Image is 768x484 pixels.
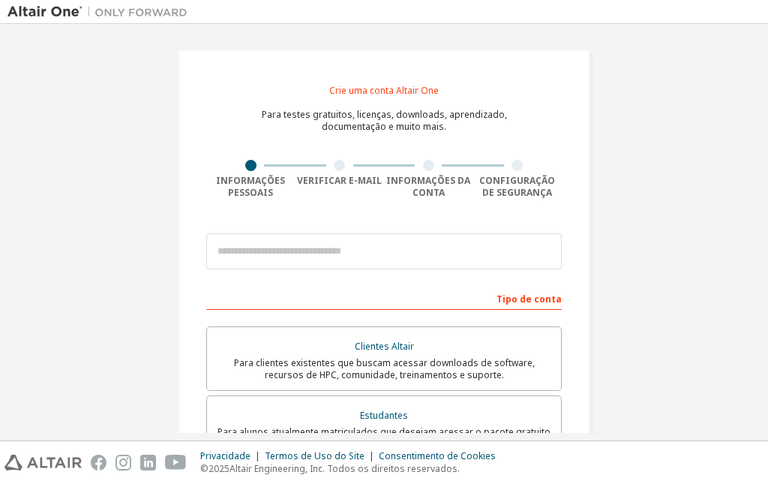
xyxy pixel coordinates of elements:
font: documentação e muito mais. [322,120,446,133]
font: 2025 [208,462,229,475]
font: Informações da conta [386,174,470,199]
font: Estudantes [360,409,408,422]
font: © [200,462,208,475]
font: Crie uma conta Altair One [329,84,439,97]
img: facebook.svg [91,455,106,470]
img: linkedin.svg [140,455,156,470]
img: instagram.svg [115,455,131,470]
font: Altair Engineering, Inc. Todos os direitos reservados. [229,462,460,475]
font: Verificar e-mail [297,174,382,187]
font: Para clientes existentes que buscam acessar downloads de software, recursos de HPC, comunidade, t... [234,356,535,381]
font: Consentimento de Cookies [379,449,496,462]
font: Para testes gratuitos, licenças, downloads, aprendizado, [262,108,507,121]
img: Altair Um [7,5,195,20]
font: Para alunos atualmente matriculados que desejam acessar o pacote gratuito Altair Student Edition ... [217,425,550,450]
font: Termos de Uso do Site [265,449,364,462]
img: youtube.svg [165,455,187,470]
font: Privacidade [200,449,250,462]
font: Clientes Altair [355,340,414,353]
font: Tipo de conta [496,293,562,305]
font: Configuração de segurança [479,174,555,199]
font: Informações pessoais [216,174,285,199]
img: altair_logo.svg [4,455,82,470]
